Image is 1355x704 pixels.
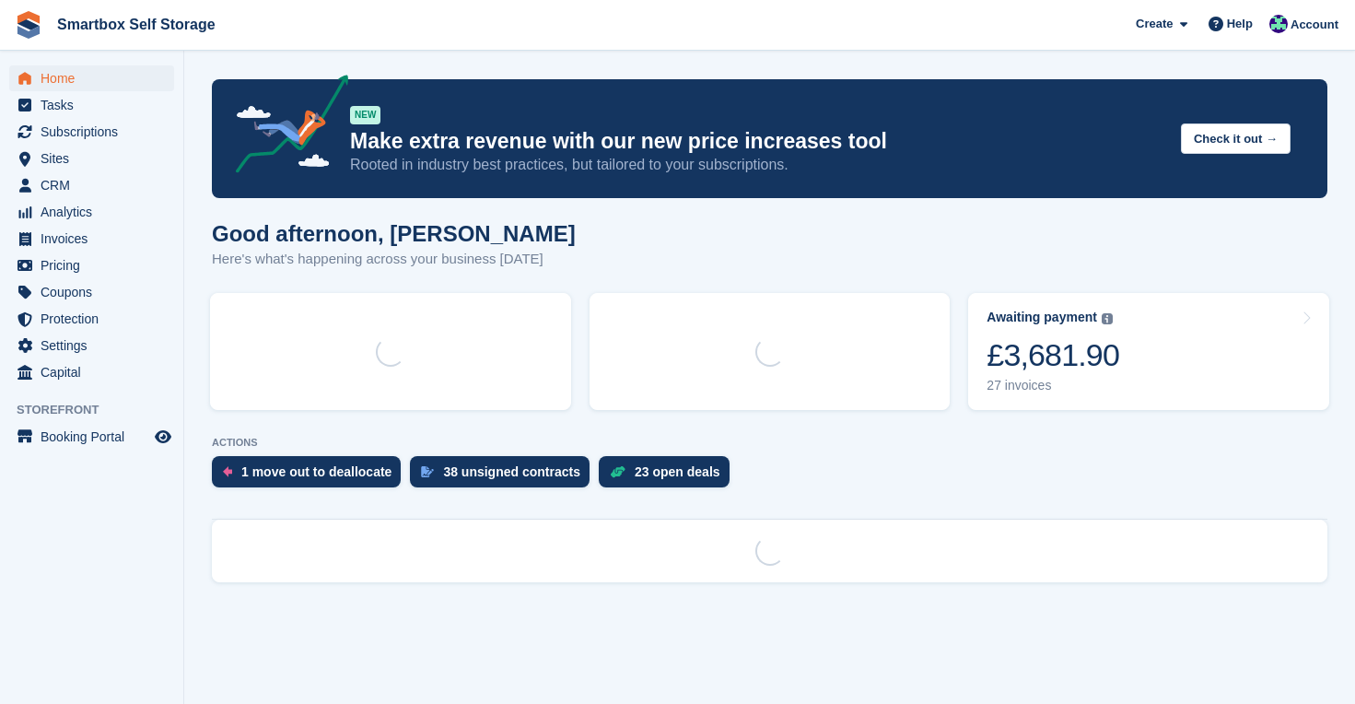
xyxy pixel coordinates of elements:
a: menu [9,146,174,171]
a: menu [9,359,174,385]
a: menu [9,306,174,332]
span: Settings [41,333,151,358]
div: £3,681.90 [987,336,1119,374]
a: menu [9,119,174,145]
a: menu [9,252,174,278]
span: Account [1291,16,1338,34]
a: menu [9,226,174,252]
span: Invoices [41,226,151,252]
a: menu [9,279,174,305]
div: NEW [350,106,380,124]
div: 27 invoices [987,378,1119,393]
span: Pricing [41,252,151,278]
span: Create [1136,15,1173,33]
img: deal-1b604bf984904fb50ccaf53a9ad4b4a5d6e5aea283cecdc64d6e3604feb123c2.svg [610,465,625,478]
img: move_outs_to_deallocate_icon-f764333ba52eb49d3ac5e1228854f67142a1ed5810a6f6cc68b1a99e826820c5.svg [223,466,232,477]
a: 23 open deals [599,456,739,497]
h1: Good afternoon, [PERSON_NAME] [212,221,576,246]
a: 1 move out to deallocate [212,456,410,497]
span: Analytics [41,199,151,225]
a: Preview store [152,426,174,448]
a: menu [9,199,174,225]
span: Booking Portal [41,424,151,450]
div: Awaiting payment [987,310,1097,325]
img: icon-info-grey-7440780725fd019a000dd9b08b2336e03edf1995a4989e88bcd33f0948082b44.svg [1102,313,1113,324]
span: Home [41,65,151,91]
a: Smartbox Self Storage [50,9,223,40]
span: Subscriptions [41,119,151,145]
span: Sites [41,146,151,171]
img: stora-icon-8386f47178a22dfd0bd8f6a31ec36ba5ce8667c1dd55bd0f319d3a0aa187defe.svg [15,11,42,39]
p: Rooted in industry best practices, but tailored to your subscriptions. [350,155,1166,175]
div: 23 open deals [635,464,720,479]
span: Help [1227,15,1253,33]
a: menu [9,65,174,91]
a: menu [9,92,174,118]
p: Here's what's happening across your business [DATE] [212,249,576,270]
span: Coupons [41,279,151,305]
a: 38 unsigned contracts [410,456,599,497]
span: Capital [41,359,151,385]
a: Awaiting payment £3,681.90 27 invoices [968,293,1329,410]
img: Roger Canham [1269,15,1288,33]
a: menu [9,424,174,450]
a: menu [9,333,174,358]
span: CRM [41,172,151,198]
button: Check it out → [1181,123,1291,154]
div: 38 unsigned contracts [443,464,580,479]
p: Make extra revenue with our new price increases tool [350,128,1166,155]
p: ACTIONS [212,437,1327,449]
span: Storefront [17,401,183,419]
div: 1 move out to deallocate [241,464,391,479]
span: Tasks [41,92,151,118]
a: menu [9,172,174,198]
img: price-adjustments-announcement-icon-8257ccfd72463d97f412b2fc003d46551f7dbcb40ab6d574587a9cd5c0d94... [220,75,349,180]
img: contract_signature_icon-13c848040528278c33f63329250d36e43548de30e8caae1d1a13099fd9432cc5.svg [421,466,434,477]
span: Protection [41,306,151,332]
